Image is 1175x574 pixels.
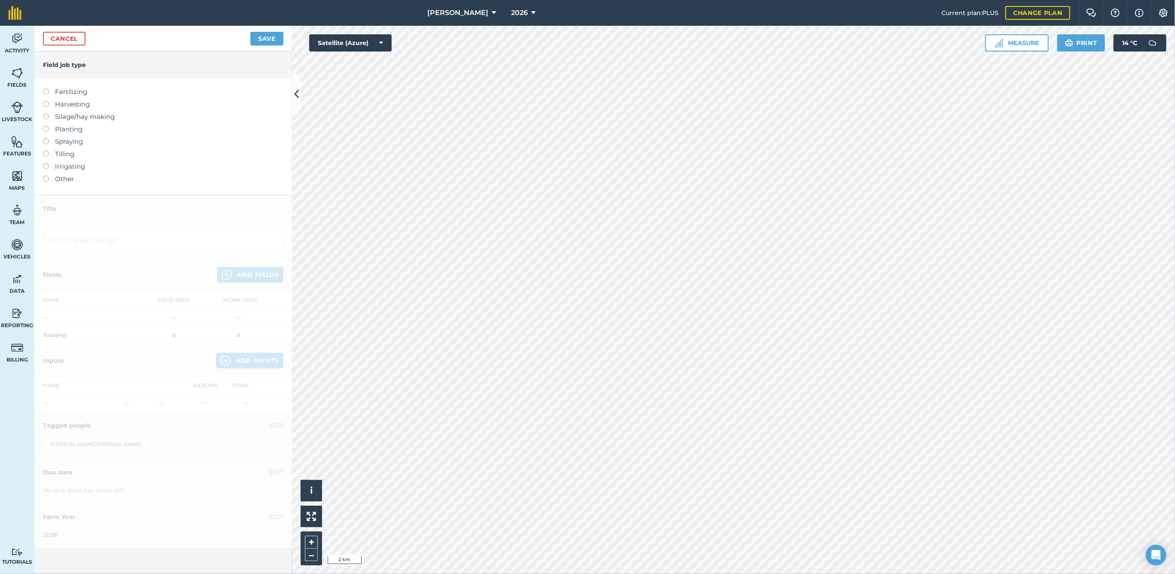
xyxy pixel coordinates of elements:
[1144,34,1161,52] img: svg+xml;base64,PD94bWwgdmVyc2lvbj0iMS4wIiBlbmNvZGluZz0idXRmLTgiPz4KPCEtLSBHZW5lcmF0b3I6IEFkb2JlIE...
[1135,8,1144,18] img: svg+xml;base64,PHN2ZyB4bWxucz0iaHR0cDovL3d3dy53My5vcmcvMjAwMC9zdmciIHdpZHRoPSIxNyIgaGVpZ2h0PSIxNy...
[11,204,23,217] img: svg+xml;base64,PD94bWwgdmVyc2lvbj0iMS4wIiBlbmNvZGluZz0idXRmLTgiPz4KPCEtLSBHZW5lcmF0b3I6IEFkb2JlIE...
[1005,6,1070,20] a: Change plan
[511,8,528,18] span: 2026
[11,170,23,182] img: svg+xml;base64,PHN2ZyB4bWxucz0iaHR0cDovL3d3dy53My5vcmcvMjAwMC9zdmciIHdpZHRoPSI1NiIgaGVpZ2h0PSI2MC...
[250,32,283,46] button: Save
[43,112,283,122] label: Silage/hay making
[995,39,1003,47] img: Ruler icon
[43,60,283,70] h4: Field job type
[43,32,85,46] a: Cancel
[427,8,488,18] span: [PERSON_NAME]
[11,307,23,320] img: svg+xml;base64,PD94bWwgdmVyc2lvbj0iMS4wIiBlbmNvZGluZz0idXRmLTgiPz4KPCEtLSBHZW5lcmF0b3I6IEFkb2JlIE...
[11,135,23,148] img: svg+xml;base64,PHN2ZyB4bWxucz0iaHR0cDovL3d3dy53My5vcmcvMjAwMC9zdmciIHdpZHRoPSI1NiIgaGVpZ2h0PSI2MC...
[11,67,23,79] img: svg+xml;base64,PHN2ZyB4bWxucz0iaHR0cDovL3d3dy53My5vcmcvMjAwMC9zdmciIHdpZHRoPSI1NiIgaGVpZ2h0PSI2MC...
[1158,9,1169,17] img: A cog icon
[11,101,23,114] img: svg+xml;base64,PD94bWwgdmVyc2lvbj0iMS4wIiBlbmNvZGluZz0idXRmLTgiPz4KPCEtLSBHZW5lcmF0b3I6IEFkb2JlIE...
[11,273,23,285] img: svg+xml;base64,PD94bWwgdmVyc2lvbj0iMS4wIiBlbmNvZGluZz0idXRmLTgiPz4KPCEtLSBHZW5lcmF0b3I6IEFkb2JlIE...
[11,548,23,556] img: svg+xml;base64,PD94bWwgdmVyc2lvbj0iMS4wIiBlbmNvZGluZz0idXRmLTgiPz4KPCEtLSBHZW5lcmF0b3I6IEFkb2JlIE...
[43,149,283,159] label: Tilling
[43,99,283,109] label: Harvesting
[11,32,23,45] img: svg+xml;base64,PD94bWwgdmVyc2lvbj0iMS4wIiBlbmNvZGluZz0idXRmLTgiPz4KPCEtLSBHZW5lcmF0b3I6IEFkb2JlIE...
[985,34,1049,52] button: Measure
[1065,38,1073,48] img: svg+xml;base64,PHN2ZyB4bWxucz0iaHR0cDovL3d3dy53My5vcmcvMjAwMC9zdmciIHdpZHRoPSIxOSIgaGVpZ2h0PSIyNC...
[9,6,21,20] img: fieldmargin Logo
[301,480,322,501] button: i
[43,137,283,147] label: Spraying
[1057,34,1105,52] button: Print
[11,238,23,251] img: svg+xml;base64,PD94bWwgdmVyc2lvbj0iMS4wIiBlbmNvZGluZz0idXRmLTgiPz4KPCEtLSBHZW5lcmF0b3I6IEFkb2JlIE...
[1086,9,1096,17] img: Two speech bubbles overlapping with the left bubble in the forefront
[310,485,313,496] span: i
[43,174,283,184] label: Other
[11,341,23,354] img: svg+xml;base64,PD94bWwgdmVyc2lvbj0iMS4wIiBlbmNvZGluZz0idXRmLTgiPz4KPCEtLSBHZW5lcmF0b3I6IEFkb2JlIE...
[307,512,316,521] img: Four arrows, one pointing top left, one top right, one bottom right and the last bottom left
[1146,545,1166,565] div: Open Intercom Messenger
[1122,34,1137,52] span: 14 ° C
[43,161,283,172] label: Irrigating
[941,8,998,18] span: Current plan : PLUS
[43,87,283,97] label: Fertilizing
[43,124,283,134] label: Planting
[309,34,392,52] button: Satellite (Azure)
[305,536,318,549] button: +
[1110,9,1120,17] img: A question mark icon
[1114,34,1166,52] button: 14 °C
[305,549,318,561] button: –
